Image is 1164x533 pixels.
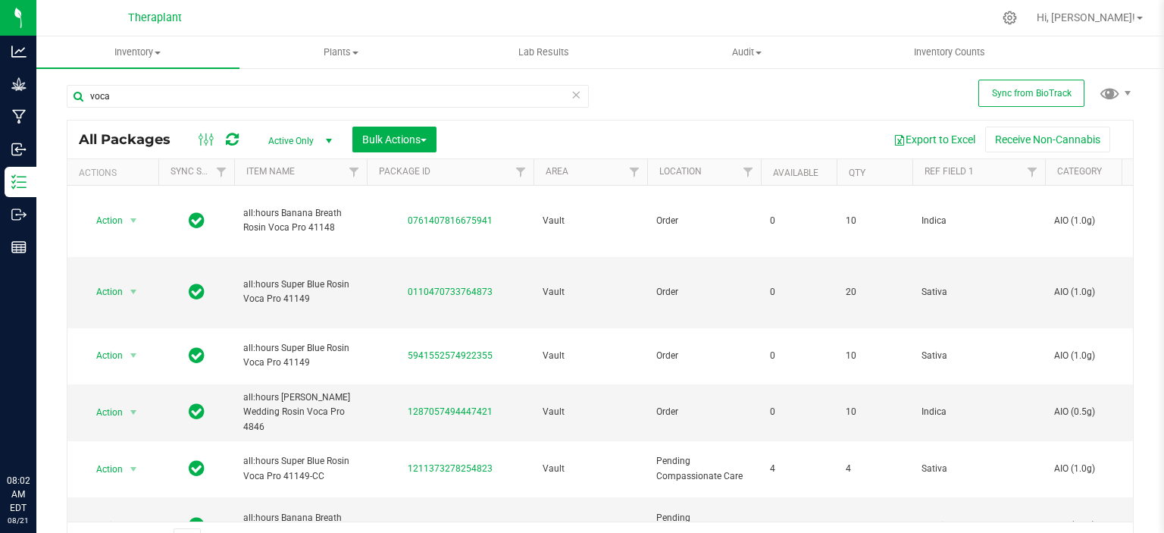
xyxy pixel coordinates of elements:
a: Filter [1020,159,1045,185]
span: All Packages [79,131,186,148]
a: 1211373278254823 [408,463,493,474]
span: Order [656,285,752,299]
a: Audit [645,36,848,68]
a: Sync Status [171,166,229,177]
span: Inventory Counts [893,45,1006,59]
span: In Sync [189,210,205,231]
span: Sync from BioTrack [992,88,1072,99]
span: Action [83,281,124,303]
span: all:hours [PERSON_NAME] Wedding Rosin Voca Pro 4846 [243,390,358,434]
inline-svg: Inbound [11,142,27,157]
span: In Sync [189,281,205,303]
a: 5941552574922355 [408,350,493,361]
a: 0110470733764873 [408,287,493,297]
span: 10 [846,405,903,419]
span: 4 [846,462,903,476]
a: Qty [849,168,865,178]
span: all:hours Super Blue Rosin Voca Pro 41149 [243,277,358,306]
span: Action [83,210,124,231]
span: select [124,281,143,303]
a: Area [546,166,568,177]
button: Receive Non-Cannabis [985,127,1110,152]
span: select [124,345,143,366]
span: 0 [770,405,828,419]
a: Ref Field 1 [925,166,974,177]
a: Item Name [246,166,295,177]
inline-svg: Inventory [11,174,27,190]
a: Filter [342,159,367,185]
p: 08:02 AM EDT [7,474,30,515]
span: Action [83,345,124,366]
button: Bulk Actions [352,127,436,152]
a: Package ID [379,166,430,177]
span: Theraplant [128,11,182,24]
span: 20 [846,285,903,299]
span: 4 [770,462,828,476]
span: Bulk Actions [362,133,427,146]
inline-svg: Analytics [11,44,27,59]
a: Inventory Counts [848,36,1051,68]
span: Audit [646,45,847,59]
a: Available [773,168,818,178]
a: Category [1057,166,1102,177]
span: Sativa [921,462,1036,476]
p: 08/21 [7,515,30,526]
span: 0 [770,214,828,228]
a: Filter [622,159,647,185]
a: Plants [239,36,443,68]
span: In Sync [189,458,205,479]
span: all:hours Banana Breath Rosin Voca Pro 41148 [243,206,358,235]
a: 0761407816675941 [408,215,493,226]
span: Order [656,405,752,419]
span: 10 [846,214,903,228]
span: 3 [770,519,828,533]
span: Pending Compassionate Care [656,454,752,483]
a: Filter [508,159,533,185]
a: 9086138256524711 [408,520,493,531]
span: 0 [770,349,828,363]
span: Action [83,402,124,423]
a: 1287057494447421 [408,406,493,417]
iframe: Resource center unread badge [45,409,63,428]
span: Lab Results [498,45,590,59]
a: Filter [736,159,761,185]
span: all:hours Super Blue Rosin Voca Pro 41149 [243,341,358,370]
span: Vault [543,519,638,533]
span: Vault [543,405,638,419]
span: Order [656,214,752,228]
span: Clear [571,85,581,105]
a: Lab Results [443,36,646,68]
span: 0 [770,285,828,299]
span: In Sync [189,401,205,422]
a: Filter [209,159,234,185]
inline-svg: Reports [11,240,27,255]
span: Indica [921,214,1036,228]
button: Sync from BioTrack [978,80,1084,107]
span: Vault [543,285,638,299]
div: Manage settings [1000,11,1019,25]
span: Vault [543,214,638,228]
span: select [124,402,143,423]
span: Sativa [921,285,1036,299]
span: Action [83,459,124,480]
inline-svg: Manufacturing [11,109,27,124]
div: Actions [79,168,152,178]
input: Search Package ID, Item Name, SKU, Lot or Part Number... [67,85,589,108]
span: 3 [846,519,903,533]
span: all:hours Super Blue Rosin Voca Pro 41149-CC [243,454,358,483]
span: Vault [543,349,638,363]
span: Hi, [PERSON_NAME]! [1037,11,1135,24]
inline-svg: Outbound [11,207,27,222]
a: Inventory [36,36,239,68]
iframe: Resource center [15,412,61,457]
button: Export to Excel [884,127,985,152]
span: 10 [846,349,903,363]
inline-svg: Grow [11,77,27,92]
span: select [124,459,143,480]
span: Vault [543,462,638,476]
span: Inventory [36,45,239,59]
span: In Sync [189,345,205,366]
span: Sativa [921,349,1036,363]
span: select [124,210,143,231]
span: Plants [240,45,442,59]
